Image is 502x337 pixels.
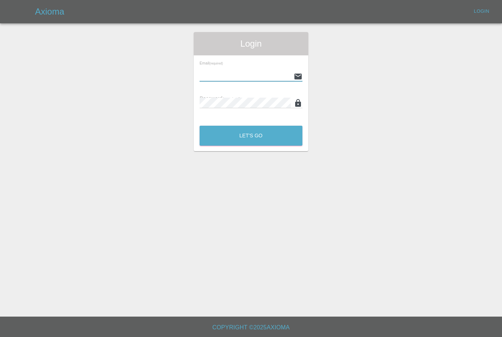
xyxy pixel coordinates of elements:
h5: Axioma [35,6,64,17]
small: (required) [209,62,223,65]
h6: Copyright © 2025 Axioma [6,322,496,333]
span: Password [200,95,240,101]
button: Let's Go [200,126,302,146]
small: (required) [223,97,241,101]
span: Email [200,61,223,65]
a: Login [470,6,493,17]
span: Login [200,38,302,50]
